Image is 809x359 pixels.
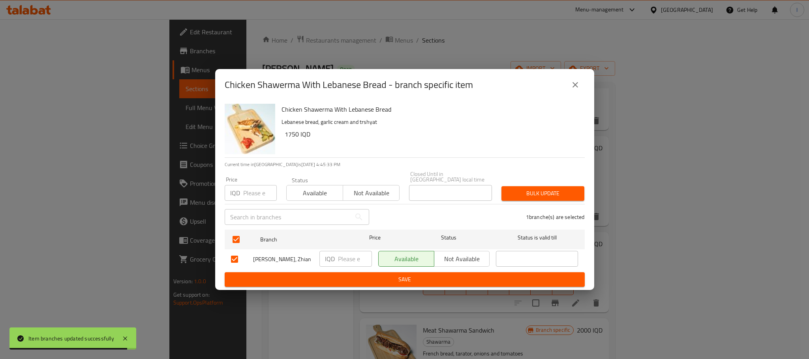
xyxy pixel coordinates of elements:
[225,161,585,168] p: Current time in [GEOGRAPHIC_DATA] is [DATE] 4:45:33 PM
[338,251,372,267] input: Please enter price
[437,253,487,265] span: Not available
[378,251,434,267] button: Available
[282,117,578,127] p: Lebanese bread, garlic cream and trshyat
[231,275,578,284] span: Save
[286,185,343,201] button: Available
[501,186,584,201] button: Bulk update
[243,185,277,201] input: Please enter price
[225,209,351,225] input: Search in branches
[496,233,578,243] span: Status is valid till
[346,187,396,199] span: Not available
[407,233,490,243] span: Status
[349,233,401,243] span: Price
[325,254,335,264] p: IQD
[253,254,313,264] span: [PERSON_NAME], Zhian
[434,251,490,267] button: Not available
[260,235,342,245] span: Branch
[225,272,585,287] button: Save
[343,185,400,201] button: Not available
[508,189,578,198] span: Bulk update
[225,104,275,154] img: Chicken Shawerma With Lebanese Bread
[566,75,585,94] button: close
[290,187,340,199] span: Available
[282,104,578,115] h6: Chicken Shawerma With Lebanese Bread
[382,253,431,265] span: Available
[230,188,240,198] p: IQD
[28,334,114,343] div: Item branches updated successfully
[225,79,473,91] h2: Chicken Shawerma With Lebanese Bread - branch specific item
[285,129,578,140] h6: 1750 IQD
[526,213,585,221] p: 1 branche(s) are selected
